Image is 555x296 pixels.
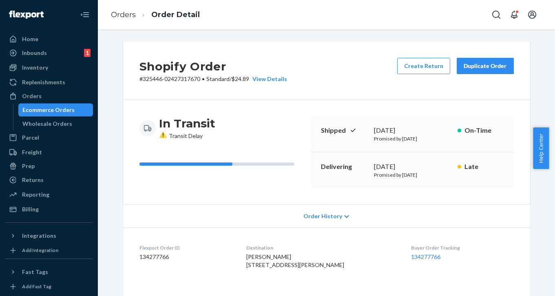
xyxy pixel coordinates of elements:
span: Order History [303,212,342,220]
div: Home [22,35,38,43]
div: 1 [84,49,91,57]
h2: Shopify Order [139,58,287,75]
button: Create Return [397,58,450,74]
button: Integrations [5,229,93,242]
span: Standard [206,75,230,82]
div: Fast Tags [22,268,48,276]
button: View Details [249,75,287,83]
a: Orders [111,10,136,19]
div: Reporting [22,191,49,199]
button: Help Center [533,127,549,169]
div: Freight [22,148,42,156]
a: Inbounds1 [5,46,93,59]
span: [PERSON_NAME] [STREET_ADDRESS][PERSON_NAME] [246,253,344,268]
p: Promised by [DATE] [374,171,451,178]
a: Parcel [5,131,93,144]
button: Duplicate Order [457,58,514,74]
a: Orders [5,90,93,103]
a: Replenishments [5,76,93,89]
div: Wholesale Orders [22,120,72,128]
p: Shipped [321,126,367,135]
div: Prep [22,162,35,170]
div: Ecommerce Orders [22,106,75,114]
a: Inventory [5,61,93,74]
a: Wholesale Orders [18,117,93,130]
a: Home [5,33,93,46]
a: Add Integration [5,246,93,255]
div: Add Fast Tag [22,283,51,290]
span: Transit Delay [159,132,203,139]
p: Late [464,162,504,171]
button: Fast Tags [5,265,93,278]
div: Billing [22,205,39,213]
dt: Flexport Order ID [139,244,234,251]
span: • [202,75,205,82]
a: Add Fast Tag [5,282,93,292]
p: Promised by [DATE] [374,135,451,142]
div: Add Integration [22,247,58,254]
div: [DATE] [374,126,451,135]
p: On-Time [464,126,504,135]
a: Order Detail [151,10,200,19]
a: Returns [5,173,93,186]
div: Duplicate Order [464,62,507,70]
dd: 134277766 [139,253,234,261]
div: Inbounds [22,49,47,57]
ol: breadcrumbs [104,3,206,27]
dt: Destination [246,244,398,251]
a: Reporting [5,188,93,201]
div: Parcel [22,134,39,142]
a: Prep [5,160,93,173]
div: Orders [22,92,42,100]
div: Replenishments [22,78,65,86]
a: 134277766 [411,253,440,260]
div: Returns [22,176,44,184]
button: Close Navigation [77,7,93,23]
a: Billing [5,203,93,216]
div: Inventory [22,64,48,72]
p: Delivering [321,162,367,171]
dt: Buyer Order Tracking [411,244,514,251]
div: [DATE] [374,162,451,171]
img: Flexport logo [9,11,44,19]
p: # 325446-02427317670 / $24.89 [139,75,287,83]
a: Ecommerce Orders [18,103,93,116]
div: Integrations [22,232,56,240]
button: Open notifications [506,7,522,23]
button: Open account menu [524,7,540,23]
button: Open Search Box [488,7,504,23]
h3: In Transit [159,116,215,131]
a: Freight [5,146,93,159]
